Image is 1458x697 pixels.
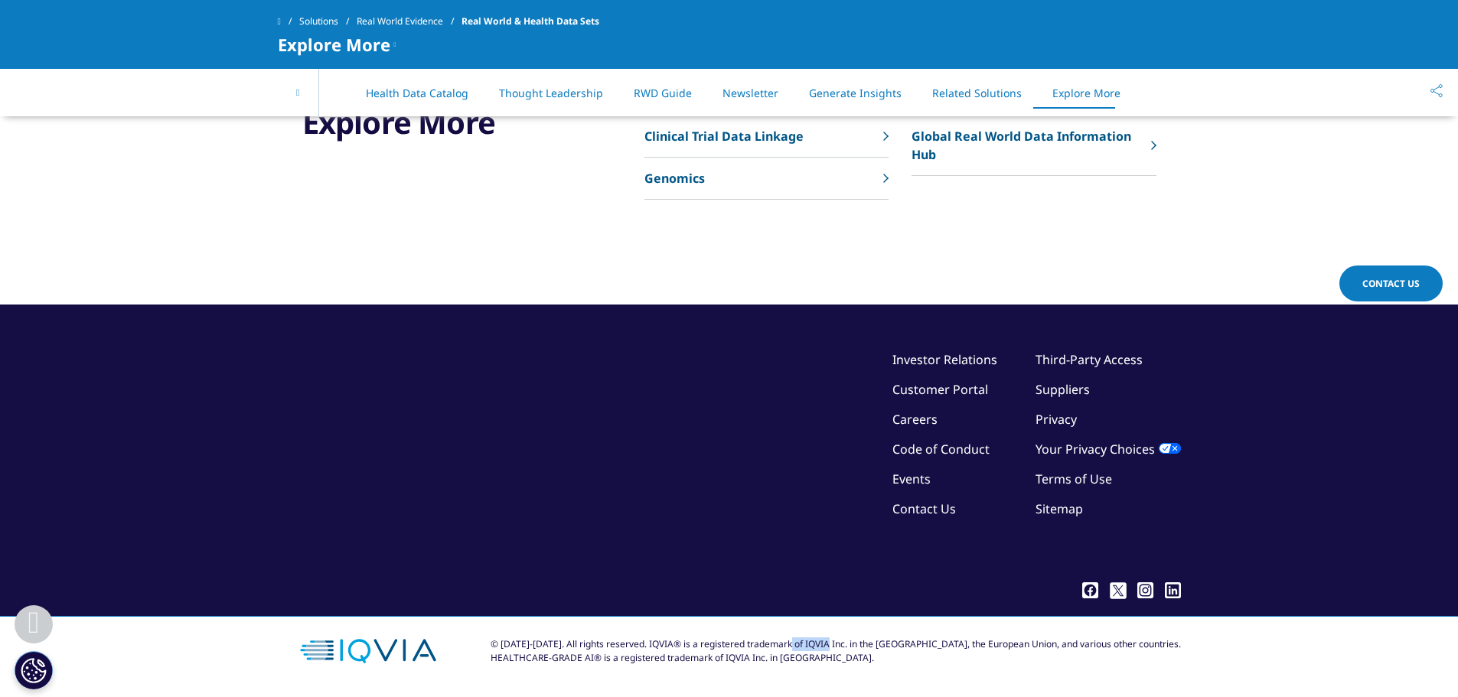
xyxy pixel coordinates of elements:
a: Health Data Catalog [366,86,468,100]
p: Global Real World Data Information Hub [912,127,1143,164]
a: Privacy [1036,411,1077,428]
a: Investor Relations [892,351,997,368]
a: Genomics [644,158,889,200]
span: Real World & Health Data Sets [462,8,599,35]
a: Generate Insights [809,86,902,100]
a: Global Real World Data Information Hub [912,116,1156,176]
a: Real World Evidence [357,8,462,35]
p: Clinical Trial Data Linkage [644,127,804,145]
div: © [DATE]-[DATE]. All rights reserved. IQVIA® is a registered trademark of IQVIA Inc. in the [GEOG... [491,637,1181,665]
a: Related Solutions [932,86,1022,100]
a: Newsletter [722,86,778,100]
a: RWD Guide [634,86,692,100]
a: Contact Us [1339,265,1443,301]
a: Events [892,471,931,487]
span: Explore More [278,35,390,54]
a: Contact Us [892,500,956,517]
span: Contact Us [1362,277,1420,290]
a: Terms of Use [1036,471,1112,487]
a: Clinical Trial Data Linkage [644,116,889,158]
a: Explore More [1052,86,1120,100]
a: Sitemap [1036,500,1083,517]
a: Thought Leadership [499,86,603,100]
a: Solutions [299,8,357,35]
a: Your Privacy Choices [1036,441,1181,458]
a: Code of Conduct [892,441,990,458]
a: Third-Party Access [1036,351,1143,368]
a: Customer Portal [892,381,988,398]
p: Genomics [644,169,705,187]
button: Cookie Settings [15,651,53,689]
h3: Explore More [302,103,558,142]
a: Suppliers [1036,381,1090,398]
a: Careers [892,411,938,428]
